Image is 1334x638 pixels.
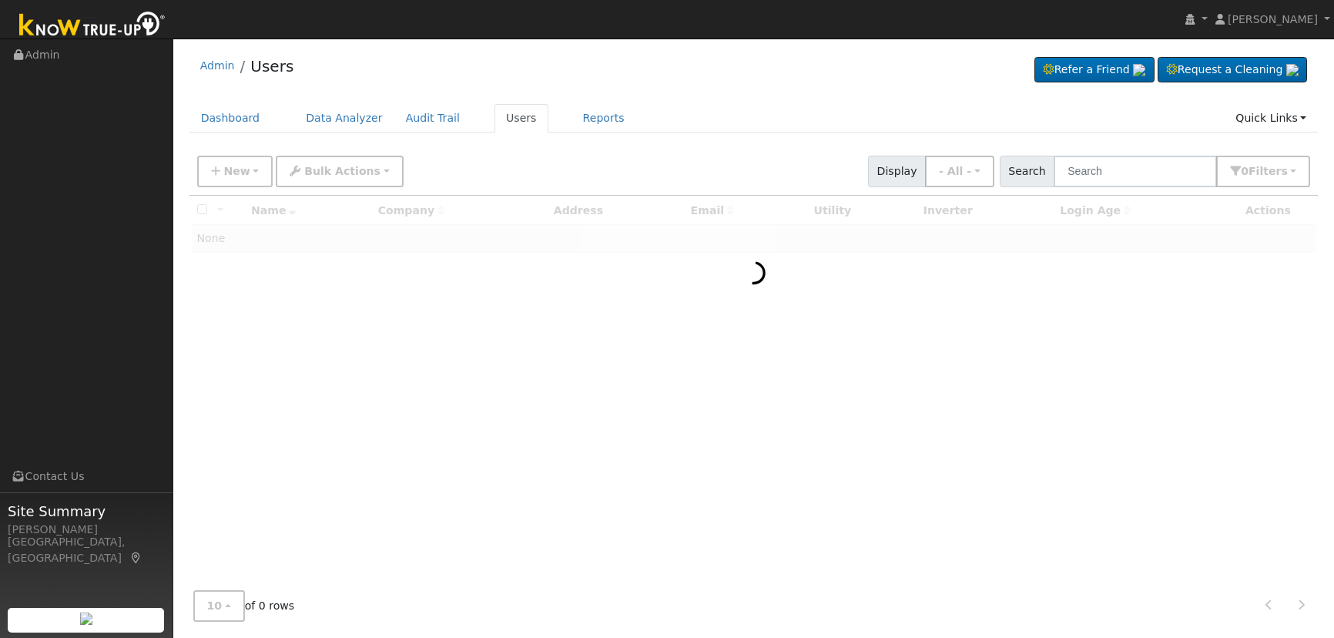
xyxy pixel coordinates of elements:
img: Know True-Up [12,8,173,43]
span: New [223,165,250,177]
img: retrieve [80,613,92,625]
span: Site Summary [8,501,165,522]
span: 10 [207,599,223,612]
a: Dashboard [189,104,272,133]
span: Search [1000,156,1054,187]
button: New [197,156,273,187]
a: Refer a Friend [1034,57,1155,83]
a: Request a Cleaning [1158,57,1307,83]
img: retrieve [1286,64,1299,76]
a: Map [129,552,143,564]
img: retrieve [1133,64,1145,76]
a: Quick Links [1224,104,1318,133]
div: [GEOGRAPHIC_DATA], [GEOGRAPHIC_DATA] [8,534,165,566]
a: Admin [200,59,235,72]
div: [PERSON_NAME] [8,522,165,538]
a: Users [250,57,293,76]
input: Search [1054,156,1217,187]
span: Filter [1249,165,1288,177]
button: 10 [193,590,245,622]
span: of 0 rows [193,590,295,622]
a: Audit Trail [394,104,471,133]
a: Data Analyzer [294,104,394,133]
span: Display [868,156,926,187]
button: Bulk Actions [276,156,403,187]
button: - All - [925,156,994,187]
span: s [1281,165,1287,177]
a: Reports [571,104,636,133]
span: Bulk Actions [304,165,380,177]
span: [PERSON_NAME] [1228,13,1318,25]
a: Users [494,104,548,133]
button: 0Filters [1216,156,1310,187]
